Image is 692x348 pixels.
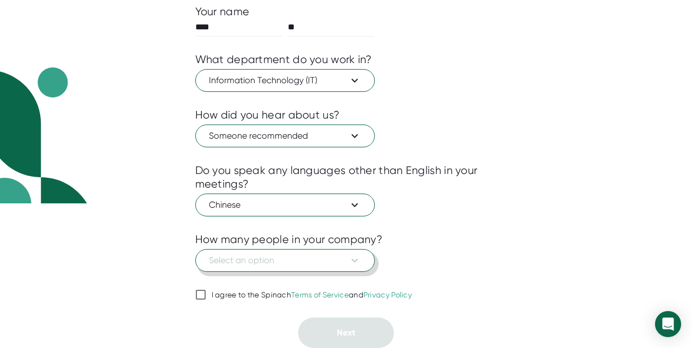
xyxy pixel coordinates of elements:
div: I agree to the Spinach and [212,290,412,300]
span: Chinese [209,198,361,212]
span: Select an option [209,254,361,267]
div: What department do you work in? [195,53,372,66]
a: Privacy Policy [363,290,412,299]
div: Do you speak any languages other than English in your meetings? [195,164,497,191]
div: Your name [195,5,497,18]
span: Next [337,327,355,338]
span: Information Technology (IT) [209,74,361,87]
button: Information Technology (IT) [195,69,375,92]
button: Next [298,318,394,348]
button: Someone recommended [195,125,375,147]
span: Someone recommended [209,129,361,142]
div: Open Intercom Messenger [655,311,681,337]
button: Chinese [195,194,375,216]
div: How many people in your company? [195,233,383,246]
button: Select an option [195,249,375,272]
div: How did you hear about us? [195,108,340,122]
a: Terms of Service [291,290,349,299]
